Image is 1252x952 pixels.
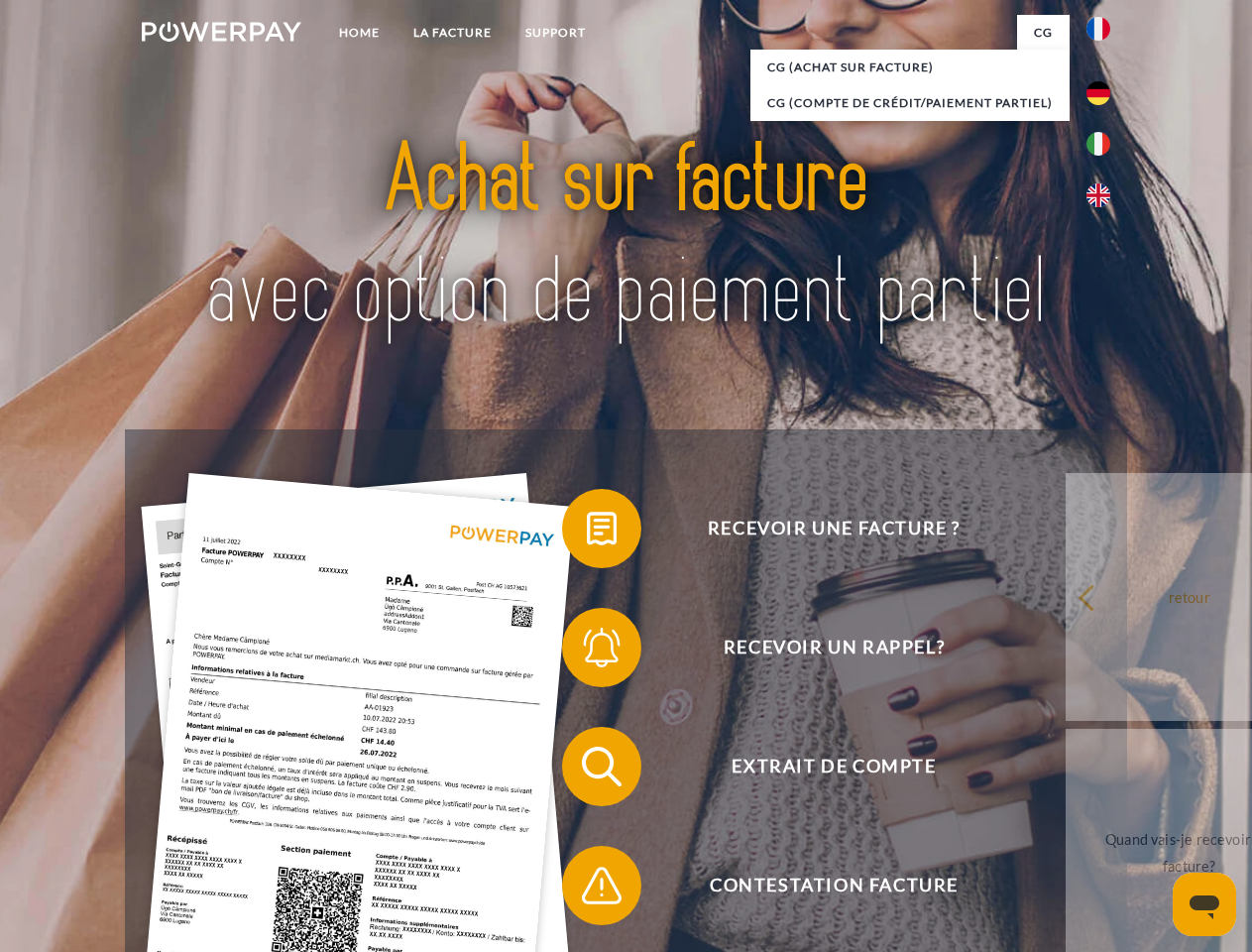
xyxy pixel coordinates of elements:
a: CG (Compte de crédit/paiement partiel) [750,85,1070,121]
span: Recevoir un rappel? [591,608,1077,687]
img: qb_warning.svg [577,861,626,910]
img: qb_search.svg [577,742,626,791]
a: CG (achat sur facture) [750,50,1070,85]
img: en [1086,183,1110,207]
img: title-powerpay_fr.svg [189,95,1063,380]
a: CG [1017,15,1070,51]
a: LA FACTURE [397,15,509,51]
img: qb_bill.svg [577,504,626,553]
button: Recevoir un rappel? [562,608,1078,687]
span: Recevoir une facture ? [591,489,1077,568]
img: de [1086,81,1110,105]
img: it [1086,132,1110,156]
img: fr [1086,17,1110,41]
span: Contestation Facture [591,846,1077,925]
iframe: Bouton de lancement de la fenêtre de messagerie [1173,873,1236,936]
a: Home [322,15,397,51]
a: Support [509,15,603,51]
button: Extrait de compte [562,727,1078,806]
button: Recevoir une facture ? [562,489,1078,568]
span: Extrait de compte [591,727,1077,806]
button: Contestation Facture [562,846,1078,925]
img: logo-powerpay-white.svg [142,22,301,42]
img: qb_bell.svg [577,623,626,672]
